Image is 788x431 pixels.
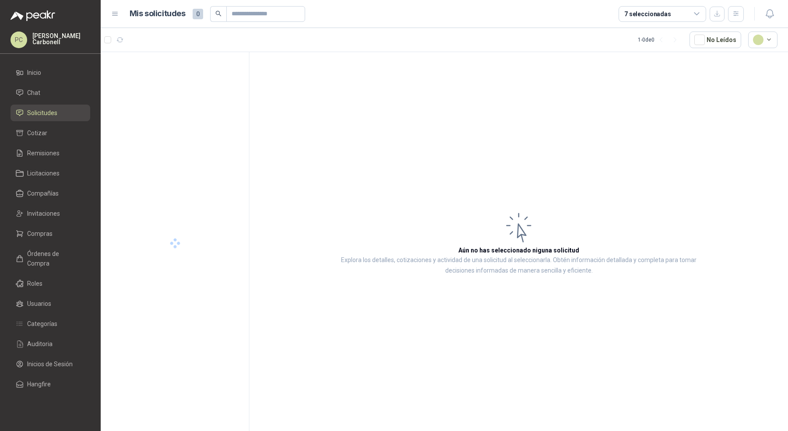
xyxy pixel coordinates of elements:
a: Compras [11,225,90,242]
span: Inicio [27,68,41,77]
span: Usuarios [27,299,51,308]
h1: Mis solicitudes [130,7,186,20]
a: Categorías [11,315,90,332]
a: Compañías [11,185,90,202]
span: search [215,11,222,17]
a: Inicio [11,64,90,81]
a: Auditoria [11,336,90,352]
a: Solicitudes [11,105,90,121]
span: Solicitudes [27,108,57,118]
a: Inicios de Sesión [11,356,90,372]
a: Chat [11,84,90,101]
span: Compañías [27,189,59,198]
span: Órdenes de Compra [27,249,82,268]
span: Cotizar [27,128,47,138]
p: [PERSON_NAME] Carbonell [32,33,90,45]
span: Compras [27,229,53,238]
a: Roles [11,275,90,292]
a: Órdenes de Compra [11,245,90,272]
span: Chat [27,88,40,98]
img: Logo peakr [11,11,55,21]
span: Auditoria [27,339,53,349]
div: 7 seleccionadas [624,9,671,19]
div: PC [11,32,27,48]
span: Roles [27,279,42,288]
a: Usuarios [11,295,90,312]
a: Licitaciones [11,165,90,182]
span: Licitaciones [27,168,60,178]
a: Hangfire [11,376,90,392]
div: 1 - 0 de 0 [638,33,682,47]
span: Inicios de Sesión [27,359,73,369]
span: Remisiones [27,148,60,158]
a: Remisiones [11,145,90,161]
p: Explora los detalles, cotizaciones y actividad de una solicitud al seleccionarla. Obtén informaci... [337,255,700,276]
span: Hangfire [27,379,51,389]
span: 0 [193,9,203,19]
a: Cotizar [11,125,90,141]
span: Categorías [27,319,57,329]
button: No Leídos [689,32,741,48]
a: Invitaciones [11,205,90,222]
h3: Aún no has seleccionado niguna solicitud [458,245,579,255]
span: Invitaciones [27,209,60,218]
